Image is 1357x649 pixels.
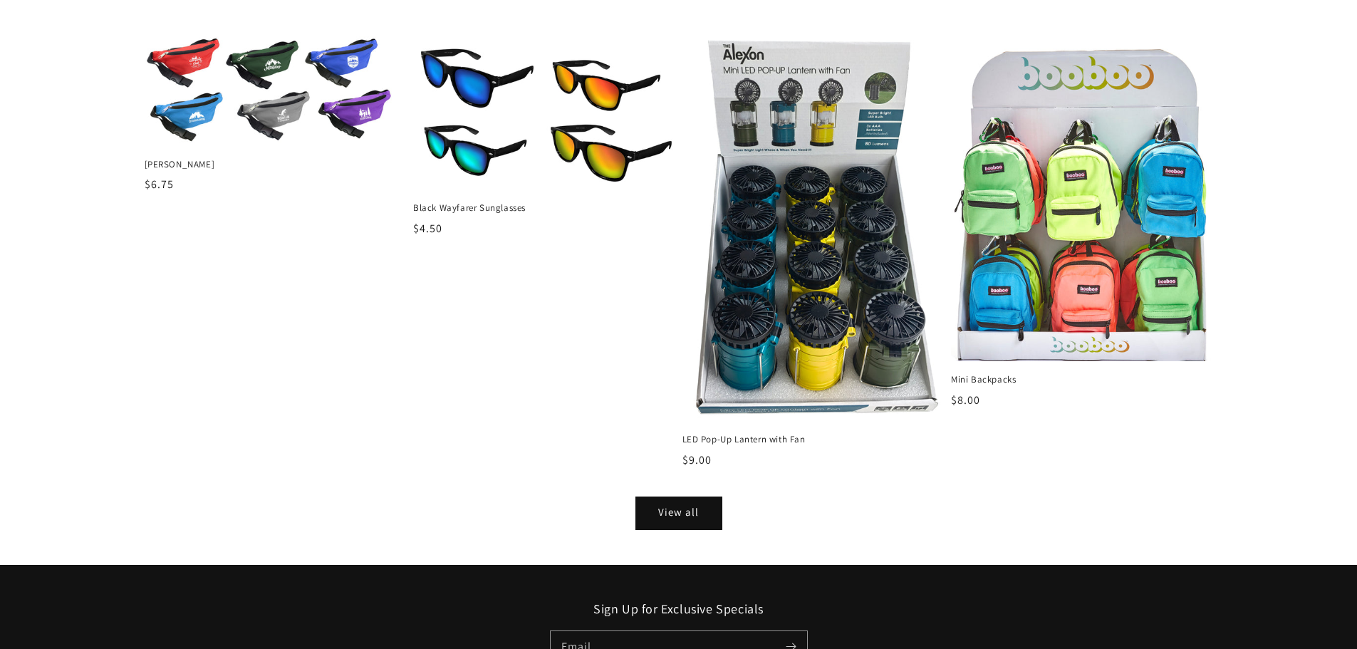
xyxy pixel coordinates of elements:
[145,177,174,192] span: $6.75
[413,202,675,214] span: Black Wayfarer Sunglasses
[682,433,945,446] span: LED Pop-Up Lantern with Fan
[636,497,722,529] a: View all products in the Home Page Items collection
[145,158,407,171] span: [PERSON_NAME]
[951,36,1213,361] img: Mini Backpacks
[682,452,712,467] span: $9.00
[951,373,1213,386] span: Mini Backpacks
[413,36,675,237] a: Black Wayfarer Sunglasses Black Wayfarer Sunglasses $4.50
[413,36,675,189] img: Black Wayfarer Sunglasses
[682,36,945,421] img: LED Pop-Up Lantern with Fan
[682,36,945,468] a: LED Pop-Up Lantern with Fan LED Pop-Up Lantern with Fan $9.00
[145,36,407,193] a: Fanny Pack [PERSON_NAME] $6.75
[413,221,442,236] span: $4.50
[951,393,980,407] span: $8.00
[145,601,1213,617] h2: Sign Up for Exclusive Specials
[951,36,1213,408] a: Mini Backpacks Mini Backpacks $8.00
[145,36,407,146] img: Fanny Pack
